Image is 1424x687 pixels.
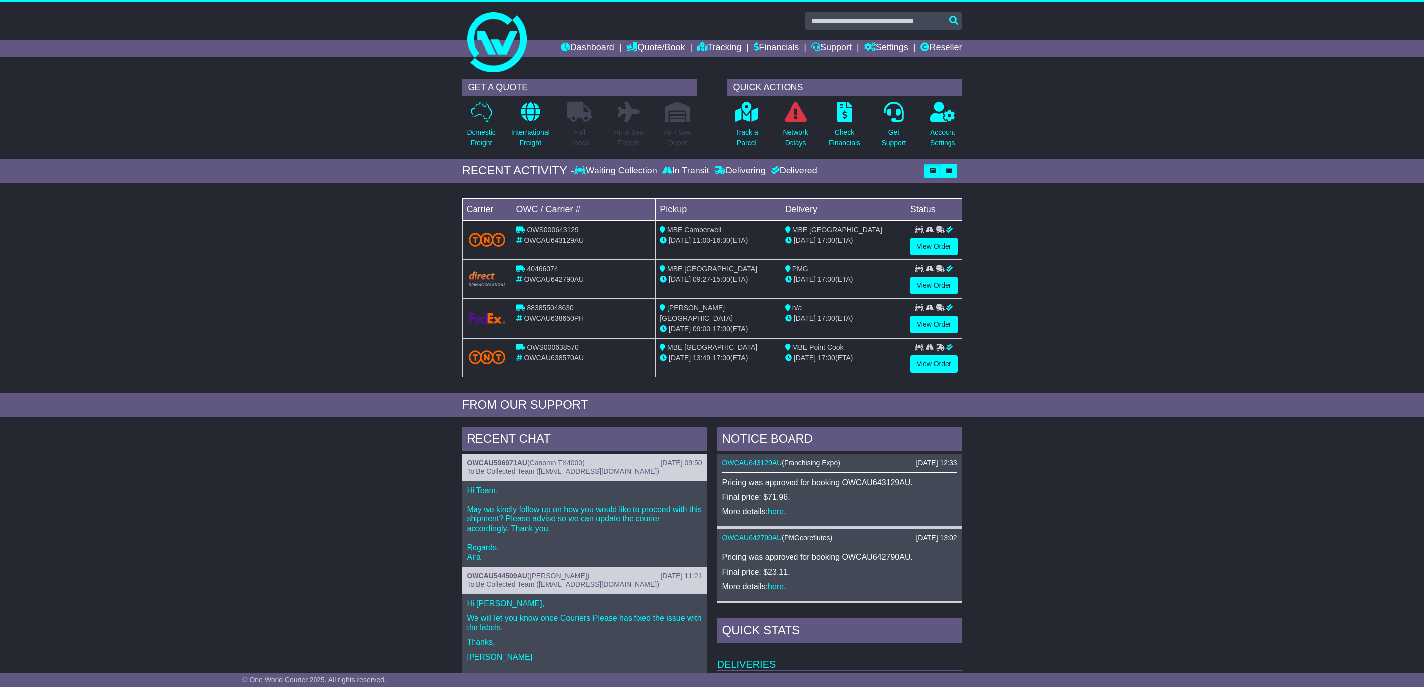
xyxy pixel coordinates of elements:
[527,343,579,351] span: OWS000638570
[768,166,817,176] div: Delivered
[722,492,957,502] p: Final price: $71.96.
[781,198,906,220] td: Delivery
[722,459,957,467] div: ( )
[561,40,614,57] a: Dashboard
[697,40,741,57] a: Tracking
[794,314,816,322] span: [DATE]
[527,304,573,312] span: 883855048630
[669,325,691,333] span: [DATE]
[785,274,902,285] div: (ETA)
[713,275,730,283] span: 15:00
[818,236,835,244] span: 17:00
[660,459,702,467] div: [DATE] 09:50
[693,236,710,244] span: 11:00
[693,354,710,362] span: 13:49
[467,127,495,148] p: Domestic Freight
[527,226,579,234] span: OWS000643129
[469,233,506,246] img: TNT_Domestic.png
[467,572,702,580] div: ( )
[881,101,906,154] a: GetSupport
[469,350,506,364] img: TNT_Domestic.png
[792,226,882,234] span: MBE [GEOGRAPHIC_DATA]
[784,459,838,467] span: Franchising Expo
[660,304,733,322] span: [PERSON_NAME][GEOGRAPHIC_DATA]
[785,313,902,324] div: (ETA)
[818,275,835,283] span: 17:00
[467,613,702,632] p: We will let you know once Couriers Please has fixed the issue with the labels.
[794,275,816,283] span: [DATE]
[462,427,707,454] div: RECENT CHAT
[660,324,777,334] div: - (ETA)
[466,101,496,154] a: DomesticFreight
[469,313,506,324] img: GetCarrierServiceLogo
[713,236,730,244] span: 16:30
[910,316,958,333] a: View Order
[462,164,575,178] div: RECENT ACTIVITY -
[667,265,757,273] span: MBE [GEOGRAPHIC_DATA]
[792,304,802,312] span: n/a
[467,459,702,467] div: ( )
[469,271,506,286] img: Direct.png
[467,572,527,580] a: OWCAU544509AU
[910,355,958,373] a: View Order
[906,198,962,220] td: Status
[462,398,962,412] div: FROM OUR SUPPORT
[722,534,957,542] div: ( )
[727,79,962,96] div: QUICK ACTIONS
[467,580,659,588] span: To Be Collected Team ([EMAIL_ADDRESS][DOMAIN_NAME])
[660,274,777,285] div: - (ETA)
[864,40,908,57] a: Settings
[782,101,808,154] a: NetworkDelays
[524,275,584,283] span: OWCAU642790AU
[530,459,583,467] span: Canomn TX4000
[792,265,808,273] span: PMG
[667,343,757,351] span: MBE [GEOGRAPHIC_DATA]
[735,101,759,154] a: Track aParcel
[524,354,584,362] span: OWCAU638570AU
[242,676,386,684] span: © One World Courier 2025. All rights reserved.
[512,198,656,220] td: OWC / Carrier #
[916,459,957,467] div: [DATE] 12:33
[783,127,808,148] p: Network Delays
[660,235,777,246] div: - (ETA)
[669,354,691,362] span: [DATE]
[794,236,816,244] span: [DATE]
[467,637,702,647] p: Thanks,
[828,101,861,154] a: CheckFinancials
[792,343,844,351] span: MBE Point Cook
[713,325,730,333] span: 17:00
[626,40,685,57] a: Quote/Book
[722,534,782,542] a: OWCAU642790AU
[656,198,781,220] td: Pickup
[784,534,830,542] span: PMGcoreflutes
[829,127,860,148] p: Check Financials
[712,166,768,176] div: Delivering
[527,265,558,273] span: 40466074
[693,325,710,333] span: 09:00
[667,226,721,234] span: MBE Camberwell
[669,275,691,283] span: [DATE]
[614,127,643,148] p: Air & Sea Freight
[462,198,512,220] td: Carrier
[717,618,962,645] div: Quick Stats
[717,671,866,682] td: Waiting Collection
[467,652,702,662] p: [PERSON_NAME]
[717,427,962,454] div: NOTICE BOARD
[818,314,835,322] span: 17:00
[768,507,784,515] a: here
[717,645,962,671] td: Deliveries
[669,236,691,244] span: [DATE]
[754,40,799,57] a: Financials
[664,127,691,148] p: Air / Sea Depot
[574,166,659,176] div: Waiting Collection
[467,599,702,608] p: Hi [PERSON_NAME],
[735,127,758,148] p: Track a Parcel
[818,354,835,362] span: 17:00
[722,582,957,591] p: More details: .
[511,101,550,154] a: InternationalFreight
[722,478,957,487] p: Pricing was approved for booking OWCAU643129AU.
[811,40,852,57] a: Support
[713,354,730,362] span: 17:00
[794,354,816,362] span: [DATE]
[660,572,702,580] div: [DATE] 11:21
